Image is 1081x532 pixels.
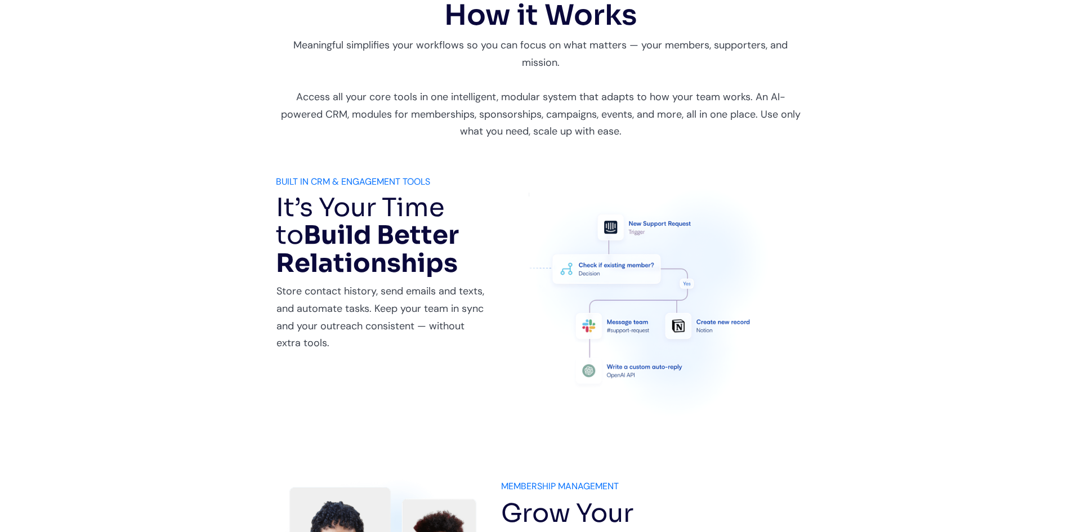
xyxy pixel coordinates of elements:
div: MEMBERSHIP MANAGEMENT [501,479,805,494]
strong: Build Better Relationships [276,219,459,279]
div: BUILT IN CRM & ENGAGEMENT TOOLS [276,174,490,189]
span: It’s Your Time to [276,191,459,279]
p: Store contact history, send emails and texts, and automate tasks. Keep your team in sync and your... [276,283,490,351]
div: Meaningful simplifies your workflows so you can focus on what matters — your members, supporters,... [276,37,805,140]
